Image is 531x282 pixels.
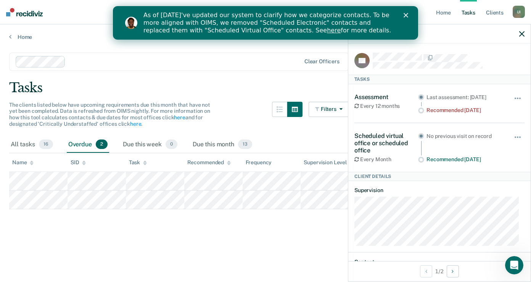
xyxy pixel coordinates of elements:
[348,75,531,84] div: Tasks
[191,136,254,153] div: Due this month
[214,21,228,28] a: here
[426,156,503,163] div: Recommended [DATE]
[304,58,340,65] div: Clear officers
[354,132,418,154] div: Scheduled virtual office or scheduled office
[12,159,34,166] div: Name
[96,139,108,149] span: 2
[426,94,503,101] div: Last assessment: [DATE]
[246,159,272,166] div: Frequency
[39,139,53,149] span: 16
[187,159,231,166] div: Recommended
[6,8,43,16] img: Recidiviz
[354,187,525,194] dt: Supervision
[113,6,418,40] iframe: Intercom live chat banner
[505,256,523,274] iframe: Intercom live chat
[9,34,522,40] a: Home
[354,103,418,109] div: Every 12 months
[71,159,86,166] div: SID
[420,265,432,277] button: Previous Client
[291,7,298,11] div: Close
[174,114,185,120] a: here
[426,133,503,139] div: No previous visit on record
[304,159,354,166] div: Supervision Level
[348,172,531,181] div: Client Details
[67,136,109,153] div: Overdue
[129,159,147,166] div: Task
[426,107,503,114] div: Recommended [DATE]
[513,6,525,18] div: U I
[130,121,141,127] a: here
[166,139,177,149] span: 0
[348,261,531,281] div: 1 / 2
[447,265,459,277] button: Next Client
[9,136,55,153] div: All tasks
[354,259,525,265] dt: Contact
[309,102,349,117] button: Filters
[354,93,418,101] div: Assessment
[121,136,179,153] div: Due this week
[9,102,210,127] span: The clients listed below have upcoming requirements due this month that have not yet been complet...
[238,139,252,149] span: 13
[9,80,522,96] div: Tasks
[354,156,418,163] div: Every Month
